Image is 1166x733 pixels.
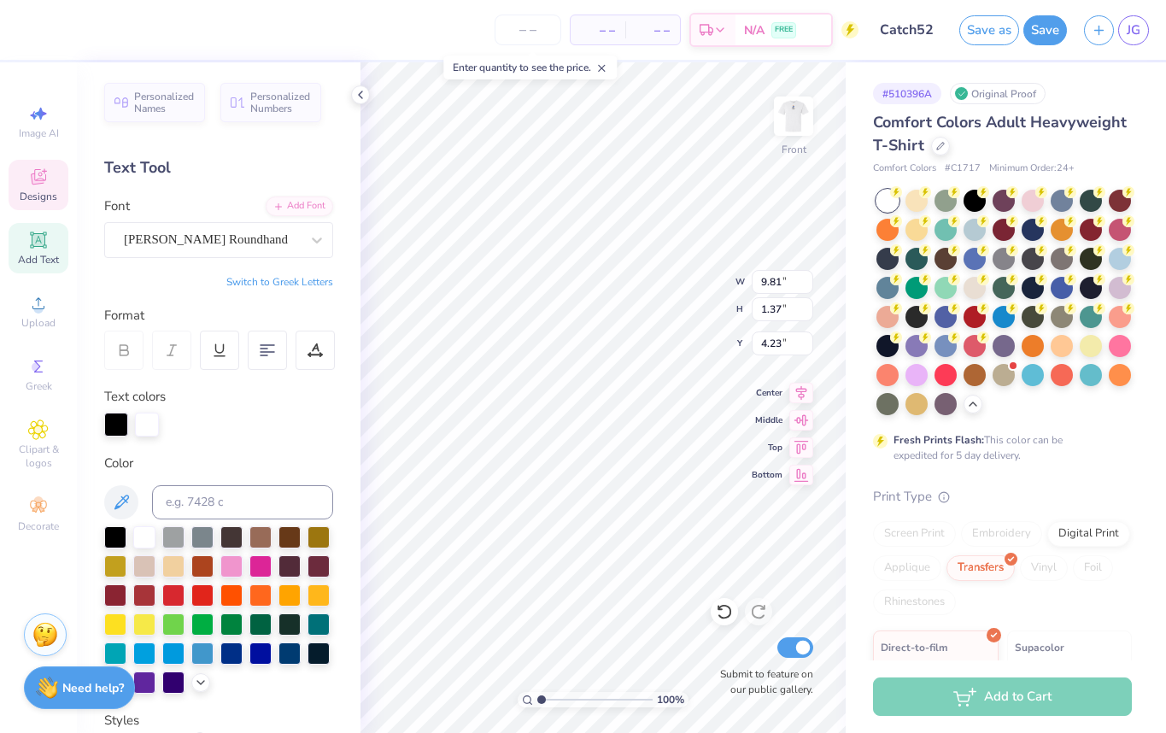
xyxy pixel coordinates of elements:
[21,316,56,330] span: Upload
[26,379,52,393] span: Greek
[250,91,311,114] span: Personalized Numbers
[18,519,59,533] span: Decorate
[1047,521,1130,547] div: Digital Print
[945,161,981,176] span: # C1717
[443,56,617,79] div: Enter quantity to see the price.
[873,555,941,581] div: Applique
[152,485,333,519] input: e.g. 7428 c
[752,387,782,399] span: Center
[782,142,806,157] div: Front
[1118,15,1149,45] a: JG
[752,442,782,454] span: Top
[104,711,333,730] div: Styles
[950,83,1046,104] div: Original Proof
[657,692,684,707] span: 100 %
[226,275,333,289] button: Switch to Greek Letters
[1020,555,1068,581] div: Vinyl
[1015,638,1064,656] span: Supacolor
[104,196,130,216] label: Font
[873,487,1132,507] div: Print Type
[495,15,561,45] input: – –
[752,469,782,481] span: Bottom
[266,196,333,216] div: Add Font
[636,21,670,39] span: – –
[873,589,956,615] div: Rhinestones
[946,555,1015,581] div: Transfers
[1073,555,1113,581] div: Foil
[961,521,1042,547] div: Embroidery
[19,126,59,140] span: Image AI
[104,156,333,179] div: Text Tool
[894,432,1104,463] div: This color can be expedited for 5 day delivery.
[959,15,1019,45] button: Save as
[104,306,335,325] div: Format
[711,666,813,697] label: Submit to feature on our public gallery.
[867,13,951,47] input: Untitled Design
[20,190,57,203] span: Designs
[104,387,166,407] label: Text colors
[9,443,68,470] span: Clipart & logos
[873,161,936,176] span: Comfort Colors
[894,433,984,447] strong: Fresh Prints Flash:
[873,521,956,547] div: Screen Print
[1023,15,1067,45] button: Save
[62,680,124,696] strong: Need help?
[752,414,782,426] span: Middle
[1127,21,1140,40] span: JG
[873,83,941,104] div: # 510396A
[775,24,793,36] span: FREE
[776,99,811,133] img: Front
[744,21,765,39] span: N/A
[581,21,615,39] span: – –
[104,454,333,473] div: Color
[873,112,1127,155] span: Comfort Colors Adult Heavyweight T-Shirt
[881,638,948,656] span: Direct-to-film
[18,253,59,267] span: Add Text
[134,91,195,114] span: Personalized Names
[989,161,1075,176] span: Minimum Order: 24 +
